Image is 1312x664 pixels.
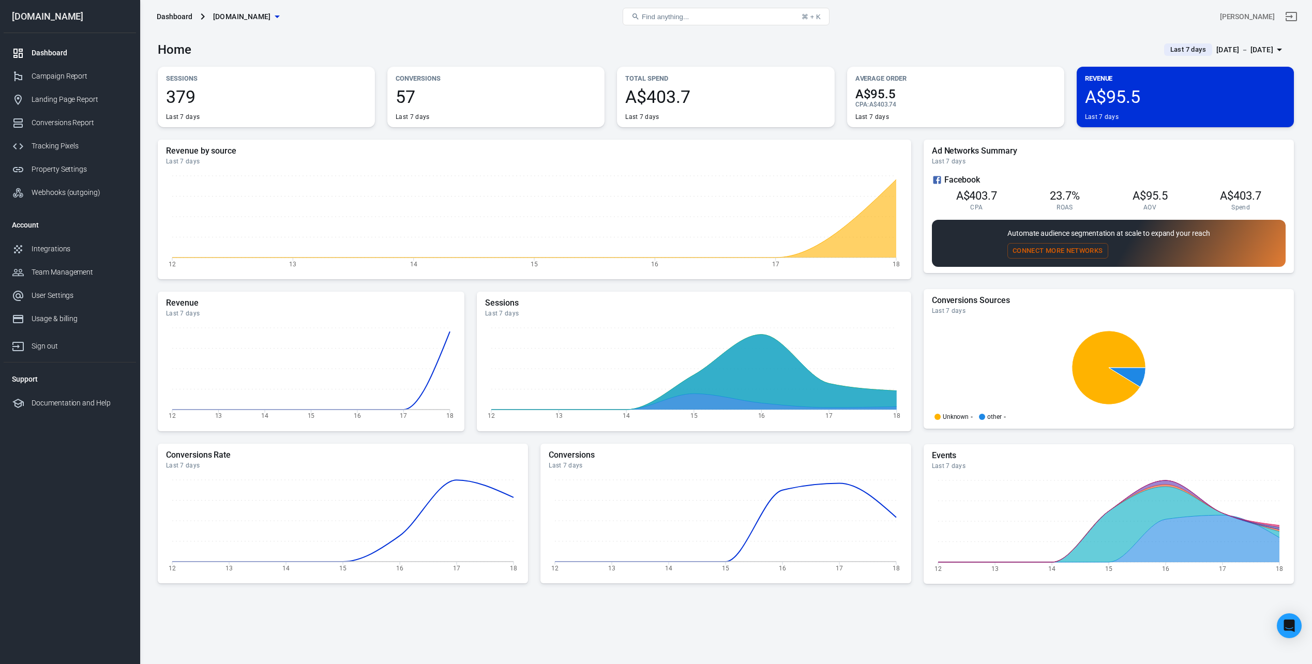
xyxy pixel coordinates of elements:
[1162,565,1169,572] tspan: 16
[623,412,630,419] tspan: 14
[1004,414,1006,420] span: -
[32,313,128,324] div: Usage & billing
[166,309,456,318] div: Last 7 days
[169,412,176,419] tspan: 12
[932,174,1286,186] div: Facebook
[339,564,346,571] tspan: 15
[549,461,902,470] div: Last 7 days
[943,414,969,420] p: Unknown
[4,330,136,358] a: Sign out
[166,113,200,121] div: Last 7 days
[32,267,128,278] div: Team Management
[225,564,233,571] tspan: 13
[956,189,998,202] span: A$403.7
[4,237,136,261] a: Integrations
[453,564,460,571] tspan: 17
[488,412,495,419] tspan: 12
[722,564,729,571] tspan: 15
[4,111,136,134] a: Conversions Report
[1143,203,1156,212] span: AOV
[510,564,517,571] tspan: 18
[4,88,136,111] a: Landing Page Report
[1048,565,1055,572] tspan: 14
[4,367,136,391] li: Support
[893,564,900,571] tspan: 18
[396,113,429,121] div: Last 7 days
[665,564,672,571] tspan: 14
[169,260,176,267] tspan: 12
[987,414,1002,420] p: other
[934,565,942,572] tspan: 12
[400,412,407,419] tspan: 17
[1085,73,1286,84] p: Revenue
[32,94,128,105] div: Landing Page Report
[855,88,1056,100] span: A$95.5
[855,113,889,121] div: Last 7 days
[608,564,615,571] tspan: 13
[1279,4,1304,29] a: Sign out
[4,65,136,88] a: Campaign Report
[32,71,128,82] div: Campaign Report
[1050,189,1080,202] span: 23.7%
[690,412,698,419] tspan: 15
[1105,565,1112,572] tspan: 15
[32,398,128,409] div: Documentation and Help
[1231,203,1250,212] span: Spend
[1085,88,1286,105] span: A$95.5
[971,414,973,420] span: -
[1133,189,1168,202] span: A$95.5
[32,48,128,58] div: Dashboard
[836,564,843,571] tspan: 17
[32,117,128,128] div: Conversions Report
[32,341,128,352] div: Sign out
[215,412,222,419] tspan: 13
[308,412,315,419] tspan: 15
[446,412,454,419] tspan: 18
[1057,203,1073,212] span: ROAS
[825,412,833,419] tspan: 17
[855,73,1056,84] p: Average Order
[991,565,999,572] tspan: 13
[1277,613,1302,638] div: Open Intercom Messenger
[1166,44,1210,55] span: Last 7 days
[549,450,902,460] h5: Conversions
[1085,113,1119,121] div: Last 7 days
[772,260,779,267] tspan: 17
[158,42,191,57] h3: Home
[1216,43,1273,56] div: [DATE] － [DATE]
[485,298,903,308] h5: Sessions
[289,260,296,267] tspan: 13
[623,8,830,25] button: Find anything...⌘ + K
[893,412,900,419] tspan: 18
[932,146,1286,156] h5: Ad Networks Summary
[166,461,520,470] div: Last 7 days
[779,564,786,571] tspan: 16
[166,73,367,84] p: Sessions
[396,73,596,84] p: Conversions
[1219,565,1226,572] tspan: 17
[4,41,136,65] a: Dashboard
[4,307,136,330] a: Usage & billing
[4,158,136,181] a: Property Settings
[4,213,136,237] li: Account
[166,146,903,156] h5: Revenue by source
[4,134,136,158] a: Tracking Pixels
[410,260,417,267] tspan: 14
[1156,41,1294,58] button: Last 7 days[DATE] － [DATE]
[642,13,689,21] span: Find anything...
[485,309,903,318] div: Last 7 days
[261,412,268,419] tspan: 14
[4,12,136,21] div: [DOMAIN_NAME]
[213,10,271,23] span: chrisgmorrison.com
[169,564,176,571] tspan: 12
[1276,565,1283,572] tspan: 18
[166,450,520,460] h5: Conversions Rate
[354,412,361,419] tspan: 16
[32,290,128,301] div: User Settings
[32,141,128,152] div: Tracking Pixels
[282,564,290,571] tspan: 14
[166,298,456,308] h5: Revenue
[32,164,128,175] div: Property Settings
[802,13,821,21] div: ⌘ + K
[166,88,367,105] span: 379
